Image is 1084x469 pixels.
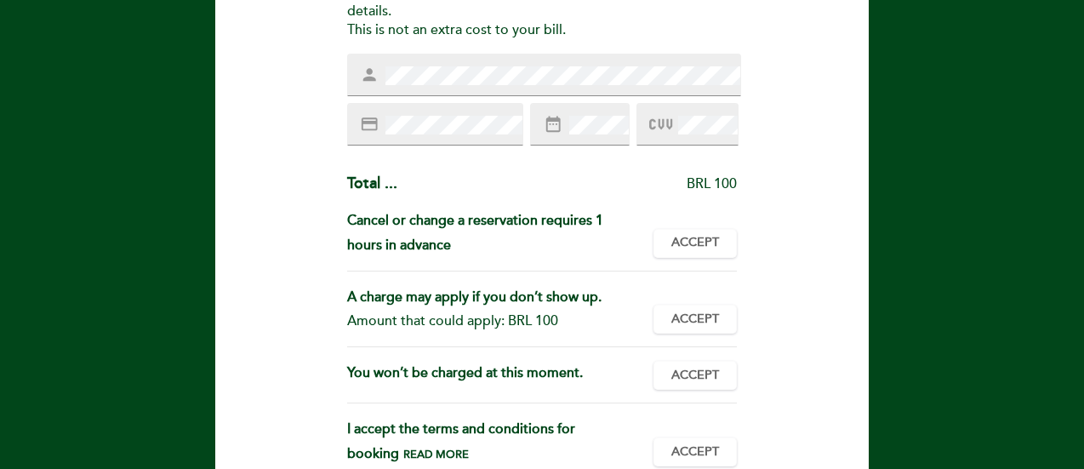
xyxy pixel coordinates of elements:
div: You won’t be charged at this moment. [347,361,654,390]
div: A charge may apply if you don’t show up. [347,285,641,310]
span: Accept [671,443,719,461]
button: Accept [653,361,737,390]
span: Read more [403,448,469,461]
div: I accept the terms and conditions for booking [347,417,654,466]
span: Total ... [347,174,397,192]
div: Cancel or change a reservation requires 1 hours in advance [347,209,654,258]
button: Accept [653,438,737,466]
i: person [360,66,379,84]
span: Accept [671,234,719,252]
button: Accept [653,229,737,258]
span: Accept [671,367,719,385]
span: Accept [671,311,719,329]
i: date_range [544,115,562,134]
div: BRL 100 [397,174,738,194]
i: credit_card [360,115,379,134]
button: Accept [653,305,737,334]
div: Amount that could apply: BRL 100 [347,309,641,334]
